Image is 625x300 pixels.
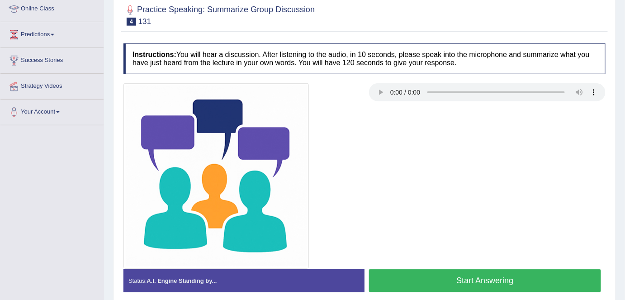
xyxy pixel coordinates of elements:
[0,100,104,122] a: Your Account
[0,74,104,96] a: Strategy Videos
[147,277,217,284] strong: A.I. Engine Standing by...
[0,22,104,45] a: Predictions
[369,269,601,292] button: Start Answering
[123,269,365,292] div: Status:
[123,3,315,26] h2: Practice Speaking: Summarize Group Discussion
[0,48,104,71] a: Success Stories
[133,51,176,58] b: Instructions:
[123,43,606,74] h4: You will hear a discussion. After listening to the audio, in 10 seconds, please speak into the mi...
[138,17,151,26] small: 131
[127,18,136,26] span: 4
